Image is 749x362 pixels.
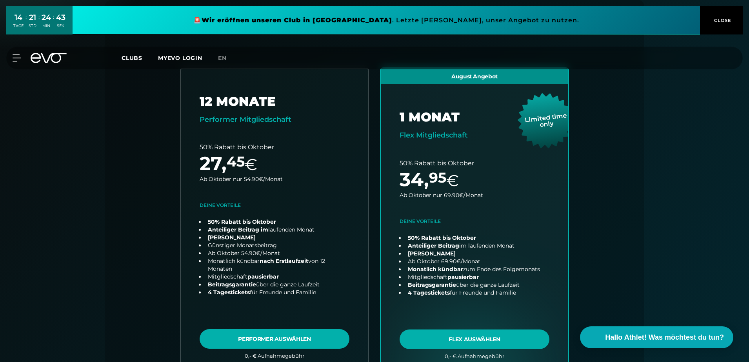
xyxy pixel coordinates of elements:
[122,54,142,62] span: Clubs
[605,332,724,343] span: Hallo Athlet! Was möchtest du tun?
[122,54,158,62] a: Clubs
[56,12,65,23] div: 43
[218,54,236,63] a: en
[38,13,40,33] div: :
[13,12,24,23] div: 14
[42,23,51,29] div: MIN
[218,54,227,62] span: en
[56,23,65,29] div: SEK
[712,17,731,24] span: CLOSE
[580,326,733,348] button: Hallo Athlet! Was möchtest du tun?
[53,13,54,33] div: :
[25,13,27,33] div: :
[158,54,202,62] a: MYEVO LOGIN
[29,23,36,29] div: STD
[13,23,24,29] div: TAGE
[42,12,51,23] div: 24
[29,12,36,23] div: 21
[700,6,743,34] button: CLOSE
